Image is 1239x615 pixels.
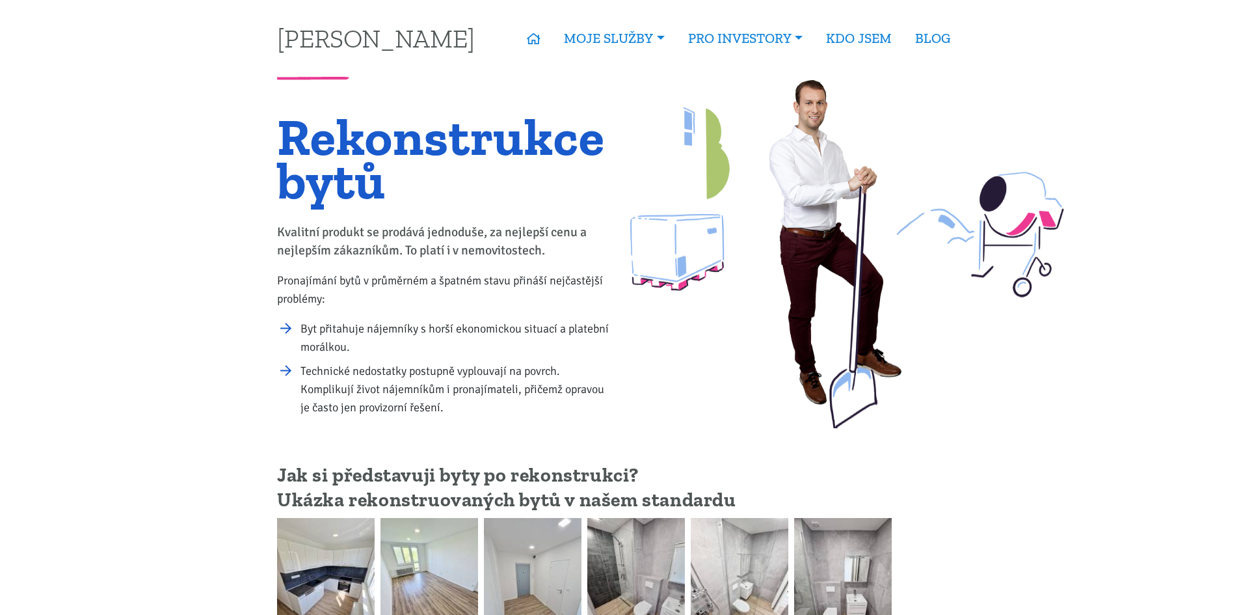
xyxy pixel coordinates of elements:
a: [PERSON_NAME] [277,25,475,51]
p: Kvalitní produkt se prodává jednoduše, za nejlepší cenu a nejlepším zákazníkům. To platí i v nemo... [277,223,611,260]
li: Byt přitahuje nájemníky s horší ekonomickou situací a platební morálkou. [300,320,611,356]
h2: Jak si představuji byty po rekonstrukci? Ukázka rekonstruovaných bytů v našem standardu [277,463,962,512]
a: MOJE SLUŽBY [552,23,676,53]
a: BLOG [903,23,962,53]
h1: Rekonstrukce bytů [277,115,611,202]
a: KDO JSEM [814,23,903,53]
li: Technické nedostatky postupně vyplouvají na povrch. Komplikují život nájemníkům i pronajímateli, ... [300,362,611,417]
p: Pronajímání bytů v průměrném a špatném stavu přináší nejčastější problémy: [277,271,611,308]
a: PRO INVESTORY [676,23,814,53]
